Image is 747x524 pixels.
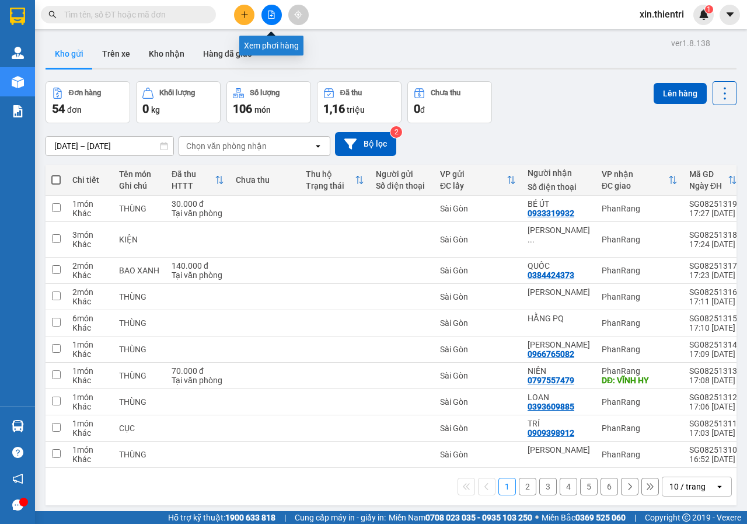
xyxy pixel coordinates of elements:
[389,511,532,524] span: Miền Nam
[376,181,428,190] div: Số điện thoại
[136,81,221,123] button: Khối lượng0kg
[119,318,160,328] div: THÙNG
[630,7,693,22] span: xin.thientri
[440,266,516,275] div: Sài Gòn
[602,345,678,354] div: PhanRang
[528,168,590,178] div: Người nhận
[498,478,516,495] button: 1
[119,424,160,433] div: CỤC
[72,175,107,185] div: Chi tiết
[440,424,516,433] div: Sài Gòn
[46,137,173,155] input: Select a date range.
[440,292,516,301] div: Sài Gòn
[313,141,323,151] svg: open
[528,235,535,244] span: ...
[72,402,107,411] div: Khác
[602,292,678,301] div: PhanRang
[580,478,598,495] button: 5
[560,478,577,495] button: 4
[602,235,678,244] div: PhanRang
[233,102,252,116] span: 106
[689,402,737,411] div: 17:06 [DATE]
[288,5,309,25] button: aim
[72,366,107,376] div: 1 món
[602,450,678,459] div: PhanRang
[226,81,311,123] button: Số lượng106món
[119,204,160,213] div: THÙNG
[528,314,590,323] div: HẰNG PQ
[602,169,668,179] div: VP nhận
[689,297,737,306] div: 17:11 [DATE]
[72,230,107,240] div: 3 món
[194,40,261,68] button: Hàng đã giao
[12,76,24,88] img: warehouse-icon
[707,5,711,13] span: 1
[119,345,160,354] div: THÙNG
[725,9,735,20] span: caret-down
[407,81,492,123] button: Chưa thu0đ
[72,314,107,323] div: 6 món
[52,102,65,116] span: 54
[72,376,107,385] div: Khác
[72,419,107,428] div: 1 món
[528,349,574,359] div: 0966765082
[671,37,710,50] div: ver 1.8.138
[93,40,139,68] button: Trên xe
[528,182,590,192] div: Số điện thoại
[306,181,355,190] div: Trạng thái
[539,478,557,495] button: 3
[689,181,728,190] div: Ngày ĐH
[689,199,737,209] div: SG08251319
[440,450,516,459] div: Sài Gòn
[699,9,709,20] img: icon-new-feature
[528,393,590,402] div: LOAN
[689,454,737,464] div: 16:52 [DATE]
[705,5,713,13] sup: 1
[72,240,107,249] div: Khác
[689,240,737,249] div: 17:24 [DATE]
[440,169,507,179] div: VP gửi
[172,270,224,280] div: Tại văn phòng
[689,261,737,270] div: SG08251317
[225,513,275,522] strong: 1900 633 818
[240,11,249,19] span: plus
[528,402,574,411] div: 0393609885
[261,5,282,25] button: file-add
[535,515,539,520] span: ⚪️
[440,181,507,190] div: ĐC lấy
[323,102,345,116] span: 1,16
[12,499,23,511] span: message
[172,366,224,376] div: 70.000 đ
[69,89,101,97] div: Đơn hàng
[654,83,707,104] button: Lên hàng
[72,297,107,306] div: Khác
[172,209,224,218] div: Tại văn phòng
[72,199,107,209] div: 1 món
[172,199,224,209] div: 30.000 đ
[440,318,516,328] div: Sài Gòn
[72,209,107,218] div: Khác
[689,445,737,454] div: SG08251310
[689,230,737,240] div: SG08251318
[431,89,460,97] div: Chưa thu
[317,81,402,123] button: Đã thu1,16 triệu
[689,366,737,376] div: SG08251313
[239,36,303,55] div: Xem phơi hàng
[542,511,626,524] span: Miền Bắc
[12,105,24,117] img: solution-icon
[528,376,574,385] div: 0797557479
[528,419,590,428] div: TRÍ
[166,165,230,196] th: Toggle SortBy
[119,371,160,380] div: THÙNG
[300,165,370,196] th: Toggle SortBy
[575,513,626,522] strong: 0369 525 060
[440,397,516,407] div: Sài Gòn
[139,40,194,68] button: Kho nhận
[528,209,574,218] div: 0933319932
[119,169,160,179] div: Tên món
[601,478,618,495] button: 6
[119,397,160,407] div: THÙNG
[602,204,678,213] div: PhanRang
[172,181,215,190] div: HTTT
[689,419,737,428] div: SG08251311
